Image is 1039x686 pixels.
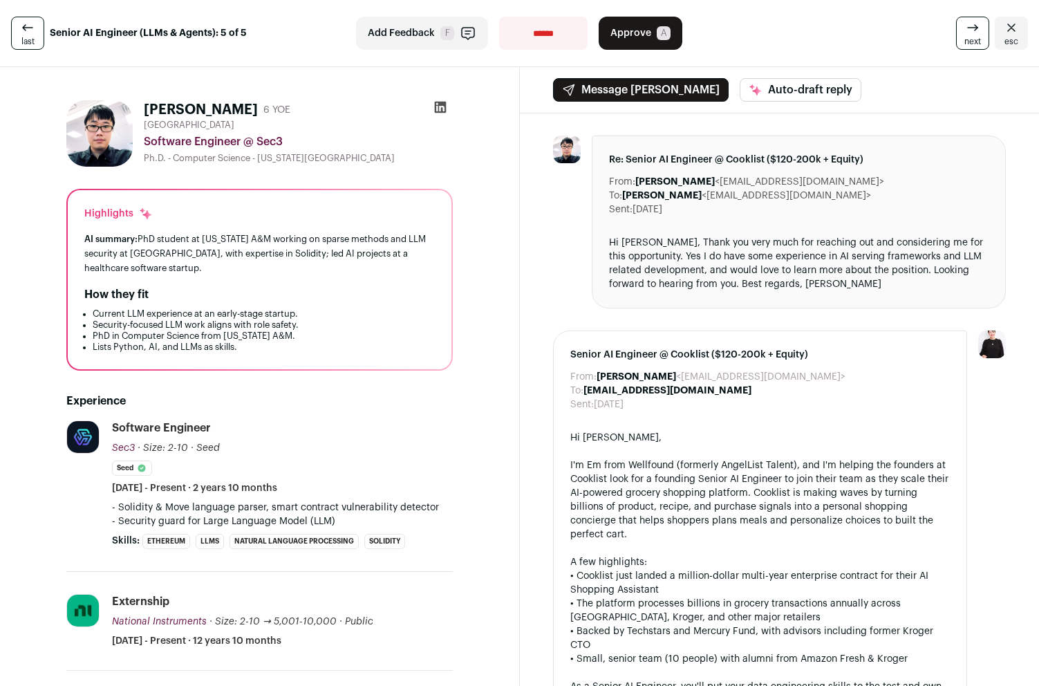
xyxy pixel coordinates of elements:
div: • Cooklist just landed a million-dollar multi-year enterprise contract for their AI Shopping Assi... [570,569,951,597]
span: [DATE] - Present · 12 years 10 months [112,634,281,648]
b: [PERSON_NAME] [597,372,676,382]
div: • The platform processes billions in grocery transactions annually across [GEOGRAPHIC_DATA], Krog... [570,597,951,624]
h2: Experience [66,393,453,409]
div: Externship [112,594,169,609]
b: [EMAIL_ADDRESS][DOMAIN_NAME] [583,386,751,396]
div: Highlights [84,207,153,221]
img: 9240684-medium_jpg [978,331,1006,358]
span: Sec3 [112,443,135,453]
li: PhD in Computer Science from [US_STATE] A&M. [93,331,435,342]
img: fb57d1d745df535fd58451f4ddfbd0438e1aba4dfbad292f2836e1421004c4f9.jpg [553,136,581,163]
li: LLMs [196,534,224,549]
li: Ethereum [142,534,190,549]
dt: To: [570,384,583,398]
li: Seed [112,461,152,476]
span: Approve [610,26,651,40]
button: Auto-draft reply [740,78,861,102]
li: Current LLM experience at an early-stage startup. [93,308,435,319]
span: next [964,36,981,47]
span: [DATE] - Present · 2 years 10 months [112,481,277,495]
span: Skills: [112,534,140,548]
div: 6 YOE [263,103,290,117]
dd: <[EMAIL_ADDRESS][DOMAIN_NAME]> [597,370,845,384]
b: [PERSON_NAME] [622,191,702,201]
span: Re: Senior AI Engineer @ Cooklist ($120-200k + Equity) [609,153,989,167]
div: PhD student at [US_STATE] A&M working on sparse methods and LLM security at [GEOGRAPHIC_DATA], wi... [84,232,435,275]
div: • Backed by Techstars and Mercury Fund, with advisors including former Kroger CTO [570,624,951,652]
li: Solidity [364,534,405,549]
h1: [PERSON_NAME] [144,100,258,120]
span: · Size: 2-10 → 5,001-10,000 [209,617,337,627]
span: A [657,26,671,40]
dt: Sent: [609,203,633,216]
a: next [956,17,989,50]
div: A few highlights: [570,555,951,569]
span: · Size: 2-10 [138,443,188,453]
span: Public [345,617,373,627]
p: - Solidity & Move language parser, smart contract vulnerability detector [112,501,453,514]
span: Seed [196,443,220,453]
button: Add Feedback F [356,17,488,50]
img: fb57d1d745df535fd58451f4ddfbd0438e1aba4dfbad292f2836e1421004c4f9.jpg [66,100,133,167]
span: [GEOGRAPHIC_DATA] [144,120,234,131]
span: esc [1004,36,1018,47]
li: Security-focused LLM work aligns with role safety. [93,319,435,331]
div: I'm Em from Wellfound (formerly AngelList Talent), and I'm helping the founders at Cooklist look ... [570,458,951,541]
h2: How they fit [84,286,149,303]
dd: <[EMAIL_ADDRESS][DOMAIN_NAME]> [622,189,871,203]
div: Hi [PERSON_NAME], [570,431,951,445]
dt: To: [609,189,622,203]
dt: From: [570,370,597,384]
a: Close [995,17,1028,50]
span: last [21,36,35,47]
span: AI summary: [84,234,138,243]
dd: [DATE] [594,398,624,411]
span: National Instruments [112,617,207,627]
img: 2c23d3d4d8df95f2744479cdc5f94b74df1df6bab716347a84e6347843c50e64.jpg [67,421,99,453]
div: Software Engineer @ Sec3 [144,133,453,150]
b: [PERSON_NAME] [635,177,715,187]
li: Lists Python, AI, and LLMs as skills. [93,342,435,353]
dt: Sent: [570,398,594,411]
button: Message [PERSON_NAME] [553,78,729,102]
span: Add Feedback [368,26,435,40]
span: Senior AI Engineer @ Cooklist ($120-200k + Equity) [570,348,951,362]
div: Ph.D. - Computer Science - [US_STATE][GEOGRAPHIC_DATA] [144,153,453,164]
strong: Senior AI Engineer (LLMs & Agents): 5 of 5 [50,26,247,40]
dd: <[EMAIL_ADDRESS][DOMAIN_NAME]> [635,175,884,189]
span: · [339,615,342,629]
p: - Security guard for Large Language Model (LLM) [112,514,453,528]
dt: From: [609,175,635,189]
a: last [11,17,44,50]
div: Software Engineer [112,420,211,436]
button: Approve A [599,17,682,50]
img: 38152bd062b9e62c33b718e36fccbd9fb1bc6f731f0fcabb3b3d242a6851ea6c.jpg [67,595,99,627]
span: F [440,26,454,40]
dd: [DATE] [633,203,662,216]
li: Natural Language Processing [230,534,359,549]
span: · [191,441,194,455]
div: Hi [PERSON_NAME], Thank you very much for reaching out and considering me for this opportunity. Y... [609,236,989,291]
span: • Small, senior team (10 people) with alumni from Amazon Fresh & Kroger [570,654,908,664]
